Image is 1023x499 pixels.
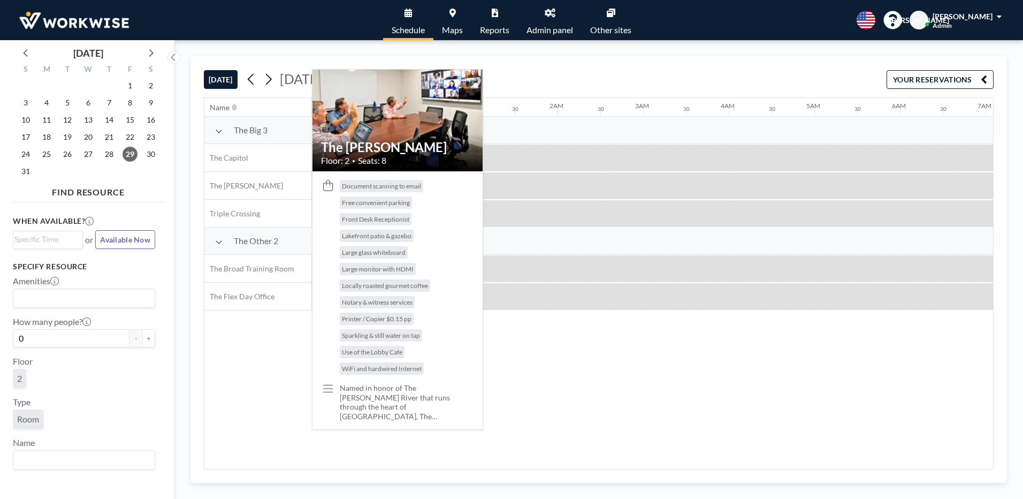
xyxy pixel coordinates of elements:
span: The Other 2 [234,236,278,246]
span: Wednesday, August 20, 2025 [81,130,96,145]
label: Amenities [13,276,59,286]
h3: Specify resource [13,262,155,271]
span: Sunday, August 31, 2025 [18,164,33,179]
span: Notary & witness services [342,298,413,306]
span: The Broad Training Room [204,264,294,274]
span: Thursday, August 14, 2025 [102,112,117,127]
span: Monday, August 25, 2025 [39,147,54,162]
span: [PERSON_NAME] [889,16,949,25]
span: [DATE] [280,71,322,87]
span: Reports [480,26,509,34]
div: Search for option [13,231,82,247]
span: Thursday, August 28, 2025 [102,147,117,162]
button: Available Now [95,230,155,249]
img: organization-logo [17,10,131,31]
span: Sparkling & still water on tap [342,331,420,339]
label: Type [13,397,30,407]
div: 30 [940,105,946,112]
span: Friday, August 1, 2025 [123,78,138,93]
div: 6AM [892,102,906,110]
div: 2AM [549,102,563,110]
div: T [57,63,78,77]
button: + [142,329,155,347]
span: Admin panel [526,26,573,34]
span: Monday, August 18, 2025 [39,130,54,145]
span: Free convenient parking [342,199,410,207]
span: Thursday, August 7, 2025 [102,95,117,110]
span: Tuesday, August 26, 2025 [60,147,75,162]
input: Search for option [14,291,149,305]
span: or [85,235,93,245]
div: 30 [512,105,518,112]
div: 30 [683,105,690,112]
span: Admin [933,21,952,29]
div: F [119,63,140,77]
div: 3AM [635,102,649,110]
span: Monday, August 4, 2025 [39,95,54,110]
button: [DATE] [204,70,238,89]
div: Name [210,103,230,112]
p: Named in honor of The [PERSON_NAME] River that runs through the heart of [GEOGRAPHIC_DATA], The [... [340,383,474,421]
span: The Big 3 [234,125,268,135]
div: Search for option [13,451,155,469]
span: Sunday, August 3, 2025 [18,95,33,110]
span: Seats: 8 [358,155,386,166]
span: Saturday, August 9, 2025 [143,95,158,110]
div: 30 [598,105,604,112]
div: S [16,63,36,77]
span: Saturday, August 30, 2025 [143,147,158,162]
span: Tuesday, August 5, 2025 [60,95,75,110]
span: Sunday, August 17, 2025 [18,130,33,145]
span: Large monitor with HDMI [342,265,414,273]
span: Saturday, August 2, 2025 [143,78,158,93]
span: The [PERSON_NAME] [204,181,283,191]
label: How many people? [13,316,91,327]
label: Name [13,437,35,448]
span: Saturday, August 16, 2025 [143,112,158,127]
span: Wednesday, August 27, 2025 [81,147,96,162]
span: Large glass whiteboard [342,248,406,256]
input: Search for option [14,233,77,245]
span: Printer / Copier $0.15 pp [342,315,411,323]
span: Sunday, August 24, 2025 [18,147,33,162]
img: resource-image [312,56,483,184]
div: 7AM [978,102,991,110]
span: Available Now [100,235,150,244]
span: Wednesday, August 6, 2025 [81,95,96,110]
span: Triple Crossing [204,209,260,218]
span: The Flex Day Office [204,292,274,301]
span: [PERSON_NAME] [933,12,993,21]
div: W [78,63,99,77]
div: S [140,63,161,77]
span: The Capitol [204,153,248,163]
span: Lakefront patio & gazebo [342,232,411,240]
span: Friday, August 15, 2025 [123,112,138,127]
span: Schedule [392,26,425,34]
span: Other sites [590,26,631,34]
span: Room [17,414,39,425]
span: Wednesday, August 13, 2025 [81,112,96,127]
div: 30 [769,105,775,112]
input: Search for option [14,453,149,467]
span: Sunday, August 10, 2025 [18,112,33,127]
span: • [352,157,355,164]
span: WiFi and hardwired Internet [342,365,422,373]
div: 4AM [721,102,735,110]
span: Thursday, August 21, 2025 [102,130,117,145]
span: Maps [442,26,463,34]
h2: The [PERSON_NAME] [321,139,474,155]
div: Search for option [13,289,155,307]
button: - [129,329,142,347]
div: 30 [854,105,861,112]
span: Locally roasted gourmet coffee [342,282,428,290]
span: Floor: 2 [321,155,349,166]
span: Friday, August 29, 2025 [123,147,138,162]
span: Tuesday, August 12, 2025 [60,112,75,127]
span: Friday, August 8, 2025 [123,95,138,110]
span: Friday, August 22, 2025 [123,130,138,145]
div: M [36,63,57,77]
span: Front Desk Receptionist [342,215,409,223]
span: Tuesday, August 19, 2025 [60,130,75,145]
div: 5AM [806,102,820,110]
h4: FIND RESOURCE [13,183,164,198]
